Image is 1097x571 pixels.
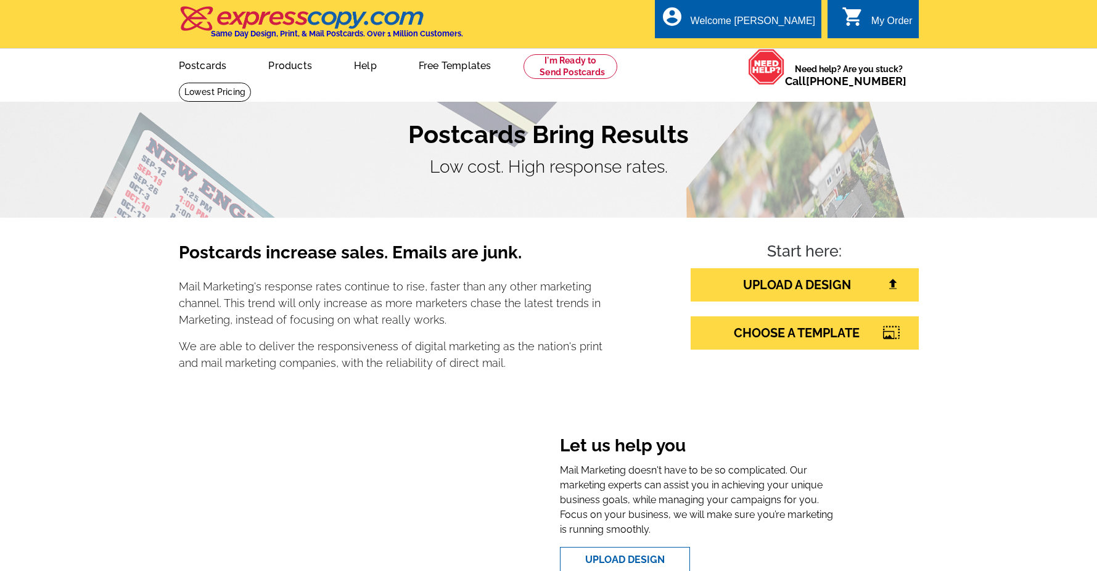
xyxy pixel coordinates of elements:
h1: Postcards Bring Results [179,120,919,149]
h4: Start here: [691,242,919,263]
i: shopping_cart [842,6,864,28]
img: help [748,49,785,85]
a: [PHONE_NUMBER] [806,75,906,88]
p: Mail Marketing's response rates continue to rise, faster than any other marketing channel. This t... [179,278,603,328]
a: Products [249,50,332,79]
div: My Order [871,15,913,33]
a: UPLOAD A DESIGN [691,268,919,302]
p: Low cost. High response rates. [179,154,919,180]
a: Postcards [159,50,247,79]
i: account_circle [661,6,683,28]
div: Welcome [PERSON_NAME] [691,15,815,33]
a: Help [334,50,396,79]
a: shopping_cart My Order [842,14,913,29]
p: We are able to deliver the responsiveness of digital marketing as the nation's print and mail mar... [179,338,603,371]
h3: Let us help you [560,435,836,459]
span: Call [785,75,906,88]
p: Mail Marketing doesn't have to be so complicated. Our marketing experts can assist you in achievi... [560,463,836,537]
a: CHOOSE A TEMPLATE [691,316,919,350]
h3: Postcards increase sales. Emails are junk. [179,242,603,273]
a: Same Day Design, Print, & Mail Postcards. Over 1 Million Customers. [179,15,463,38]
span: Need help? Are you stuck? [785,63,913,88]
h4: Same Day Design, Print, & Mail Postcards. Over 1 Million Customers. [211,29,463,38]
a: Free Templates [399,50,511,79]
